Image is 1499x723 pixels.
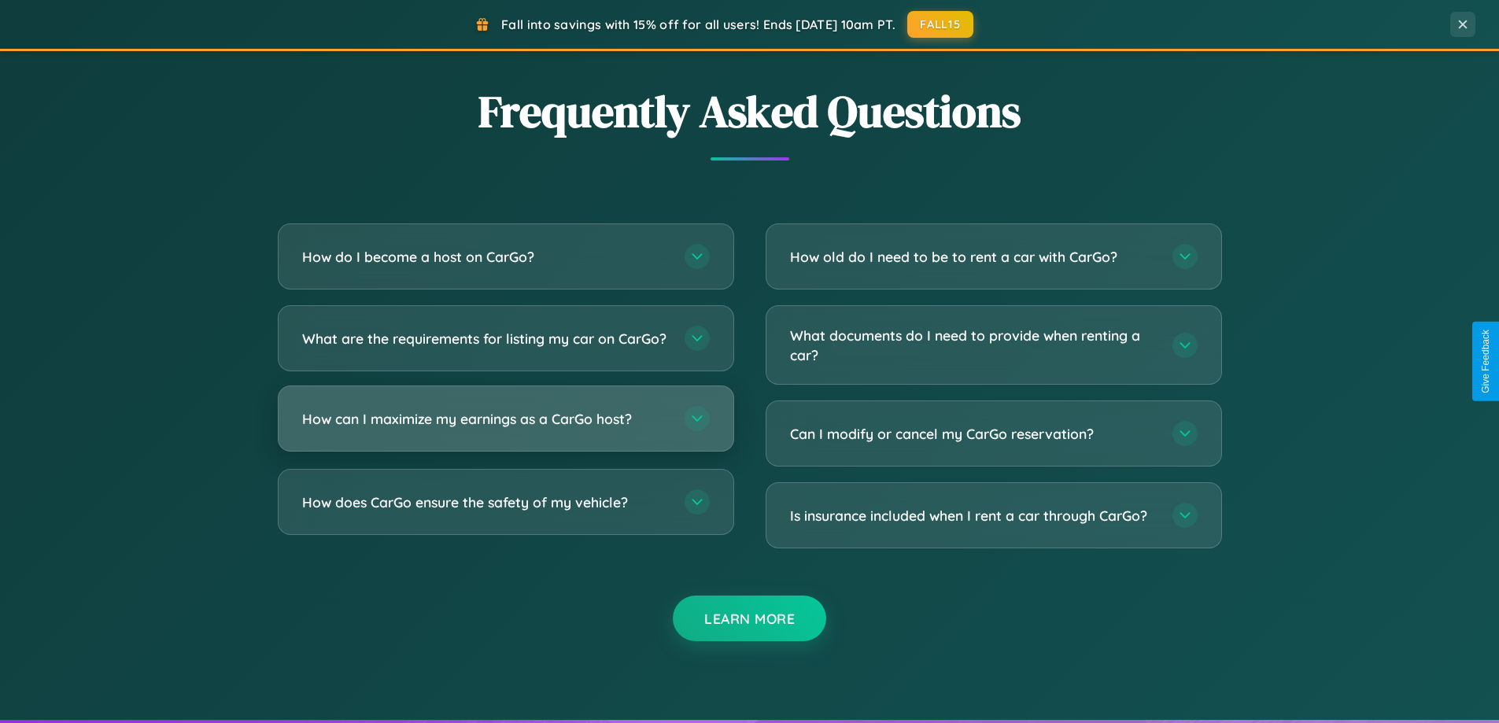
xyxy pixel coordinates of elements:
[302,409,669,429] h3: How can I maximize my earnings as a CarGo host?
[790,247,1157,267] h3: How old do I need to be to rent a car with CarGo?
[790,506,1157,526] h3: Is insurance included when I rent a car through CarGo?
[790,326,1157,364] h3: What documents do I need to provide when renting a car?
[790,424,1157,444] h3: Can I modify or cancel my CarGo reservation?
[501,17,895,32] span: Fall into savings with 15% off for all users! Ends [DATE] 10am PT.
[302,247,669,267] h3: How do I become a host on CarGo?
[302,329,669,349] h3: What are the requirements for listing my car on CarGo?
[278,81,1222,142] h2: Frequently Asked Questions
[1480,330,1491,393] div: Give Feedback
[907,11,973,38] button: FALL15
[673,596,826,641] button: Learn More
[302,492,669,512] h3: How does CarGo ensure the safety of my vehicle?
